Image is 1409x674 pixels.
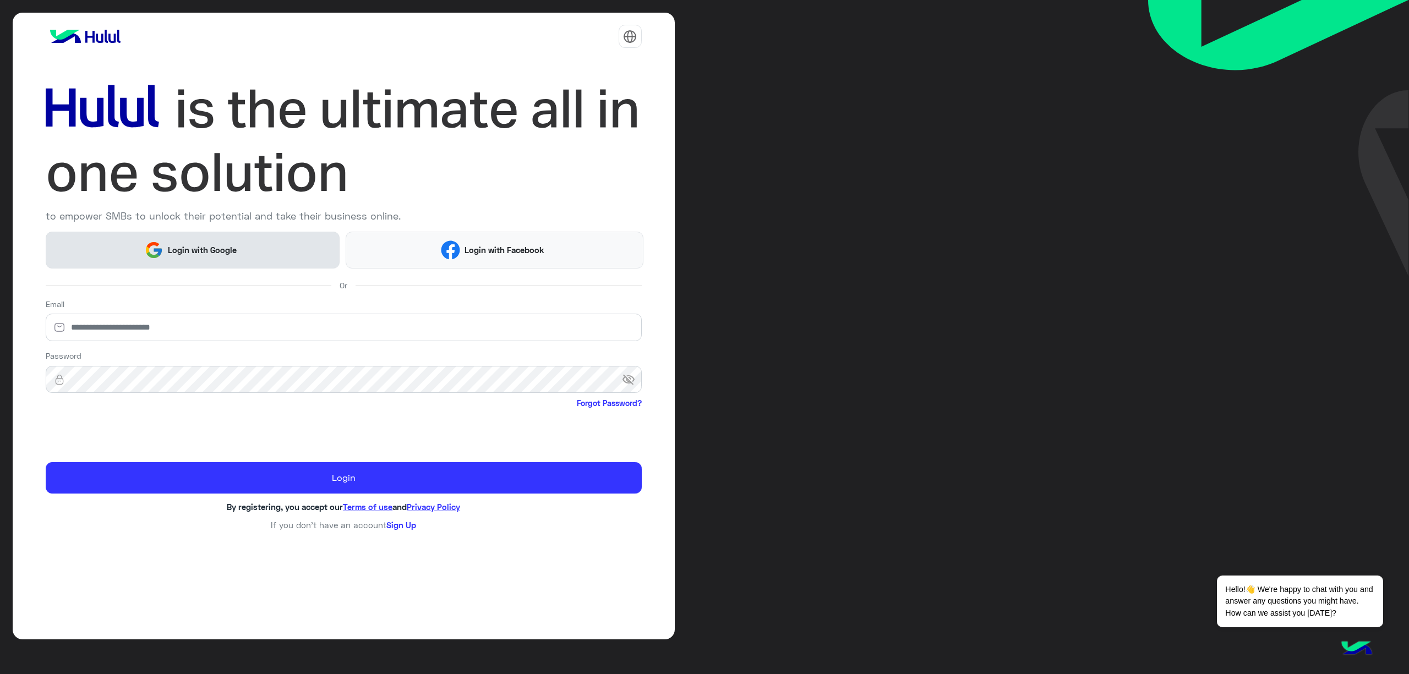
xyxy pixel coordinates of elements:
img: tab [623,30,637,43]
span: By registering, you accept our [227,502,343,512]
span: Or [340,280,347,291]
span: Login with Google [163,244,241,256]
span: visibility_off [622,370,642,390]
button: Login with Facebook [346,232,644,268]
label: Email [46,298,64,310]
button: Login [46,462,642,494]
p: to empower SMBs to unlock their potential and take their business online. [46,209,642,223]
a: Sign Up [386,520,416,530]
img: hulul-logo.png [1337,630,1376,668]
img: Facebook [441,240,460,260]
img: lock [46,374,73,385]
img: logo [46,25,125,47]
label: Password [46,350,81,361]
span: and [392,502,407,512]
a: Privacy Policy [407,502,460,512]
span: Hello!👋 We're happy to chat with you and answer any questions you might have. How can we assist y... [1217,576,1383,627]
a: Forgot Password? [577,397,642,409]
img: email [46,322,73,333]
span: Login with Facebook [460,244,548,256]
a: Terms of use [343,502,392,512]
img: hululLoginTitle_EN.svg [46,77,642,205]
img: Google [144,240,163,260]
iframe: reCAPTCHA [46,411,213,454]
h6: If you don’t have an account [46,520,642,530]
button: Login with Google [46,232,340,268]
